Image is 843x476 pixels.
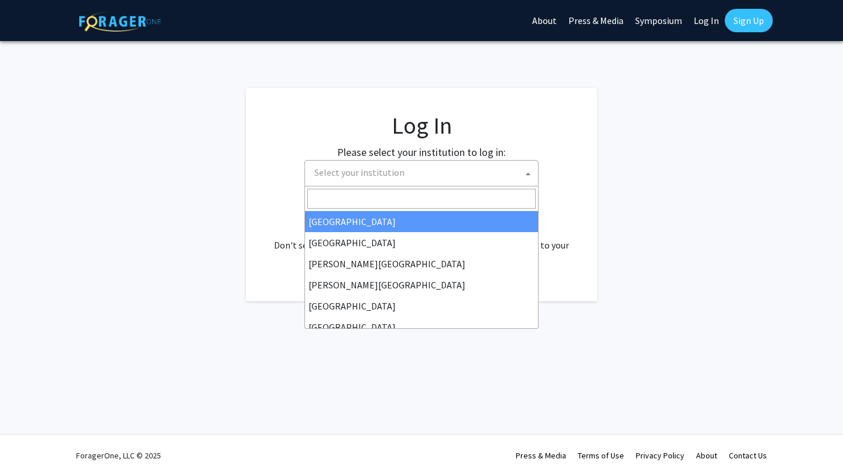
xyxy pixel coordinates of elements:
span: Select your institution [310,161,538,185]
li: [GEOGRAPHIC_DATA] [305,232,538,253]
a: Press & Media [516,450,566,461]
li: [GEOGRAPHIC_DATA] [305,295,538,317]
a: Contact Us [729,450,767,461]
li: [GEOGRAPHIC_DATA] [305,317,538,338]
a: About [696,450,717,461]
a: Sign Up [725,9,773,32]
iframe: Chat [9,423,50,467]
li: [PERSON_NAME][GEOGRAPHIC_DATA] [305,274,538,295]
input: Search [307,189,536,209]
a: Terms of Use [578,450,624,461]
li: [GEOGRAPHIC_DATA] [305,211,538,232]
span: Select your institution [314,166,405,178]
a: Privacy Policy [636,450,684,461]
img: ForagerOne Logo [79,11,161,32]
h1: Log In [269,111,574,140]
li: [PERSON_NAME][GEOGRAPHIC_DATA] [305,253,538,274]
div: ForagerOne, LLC © 2025 [76,435,161,476]
span: Select your institution [304,160,539,186]
label: Please select your institution to log in: [337,144,506,160]
div: No account? . Don't see your institution? about bringing ForagerOne to your institution. [269,210,574,266]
